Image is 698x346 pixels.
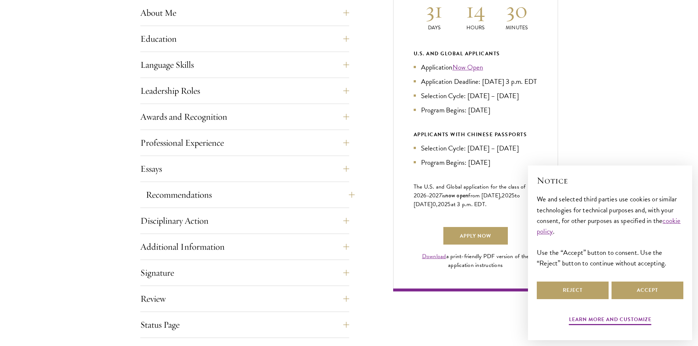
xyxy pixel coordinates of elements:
[612,282,683,299] button: Accept
[140,316,349,334] button: Status Page
[436,200,437,209] span: ,
[140,160,349,178] button: Essays
[432,200,436,209] span: 0
[140,82,349,100] button: Leadership Roles
[414,24,455,31] p: Days
[468,191,502,200] span: from [DATE],
[414,130,538,139] div: APPLICANTS WITH CHINESE PASSPORTS
[140,108,349,126] button: Awards and Recognition
[427,191,439,200] span: -202
[140,238,349,256] button: Additional Information
[443,227,508,245] a: Apply Now
[414,252,538,269] div: a print-friendly PDF version of the application instructions
[451,200,487,209] span: at 3 p.m. EDT.
[140,56,349,74] button: Language Skills
[414,191,520,209] span: to [DATE]
[453,62,483,72] a: Now Open
[569,315,651,326] button: Learn more and customize
[422,252,446,261] a: Download
[414,49,538,58] div: U.S. and Global Applicants
[414,182,526,200] span: The U.S. and Global application for the class of 202
[423,191,426,200] span: 6
[496,24,538,31] p: Minutes
[414,90,538,101] li: Selection Cycle: [DATE] – [DATE]
[140,30,349,48] button: Education
[414,157,538,168] li: Program Begins: [DATE]
[438,200,448,209] span: 202
[140,290,349,308] button: Review
[537,174,683,187] h2: Notice
[439,191,442,200] span: 7
[442,191,446,200] span: is
[140,212,349,230] button: Disciplinary Action
[502,191,512,200] span: 202
[140,4,349,22] button: About Me
[414,105,538,115] li: Program Begins: [DATE]
[537,194,683,268] div: We and selected third parties use cookies or similar technologies for technical purposes and, wit...
[445,191,468,200] span: now open
[414,62,538,72] li: Application
[537,215,681,237] a: cookie policy
[146,186,355,204] button: Recommendations
[455,24,496,31] p: Hours
[414,76,538,87] li: Application Deadline: [DATE] 3 p.m. EDT
[447,200,451,209] span: 5
[512,191,515,200] span: 5
[140,264,349,282] button: Signature
[140,134,349,152] button: Professional Experience
[537,282,609,299] button: Reject
[414,143,538,153] li: Selection Cycle: [DATE] – [DATE]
